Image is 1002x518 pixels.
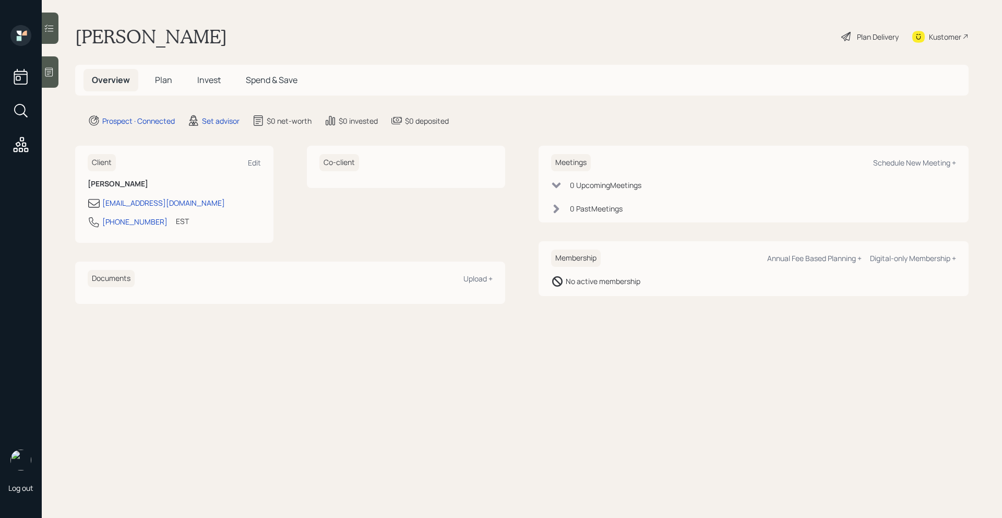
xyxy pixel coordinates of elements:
[929,31,961,42] div: Kustomer
[88,154,116,171] h6: Client
[551,154,591,171] h6: Meetings
[463,274,493,284] div: Upload +
[570,180,641,191] div: 0 Upcoming Meeting s
[176,216,189,227] div: EST
[155,74,172,86] span: Plan
[88,270,135,287] h6: Documents
[870,253,956,263] div: Digital-only Membership +
[10,450,31,470] img: retirable_logo.png
[339,115,378,126] div: $0 invested
[857,31,899,42] div: Plan Delivery
[102,115,175,126] div: Prospect · Connected
[319,154,359,171] h6: Co-client
[102,197,225,208] div: [EMAIL_ADDRESS][DOMAIN_NAME]
[566,276,640,287] div: No active membership
[551,250,601,267] h6: Membership
[8,483,33,493] div: Log out
[75,25,227,48] h1: [PERSON_NAME]
[248,158,261,168] div: Edit
[202,115,240,126] div: Set advisor
[246,74,297,86] span: Spend & Save
[767,253,862,263] div: Annual Fee Based Planning +
[873,158,956,168] div: Schedule New Meeting +
[88,180,261,189] h6: [PERSON_NAME]
[267,115,312,126] div: $0 net-worth
[197,74,221,86] span: Invest
[570,203,623,214] div: 0 Past Meeting s
[405,115,449,126] div: $0 deposited
[102,216,168,227] div: [PHONE_NUMBER]
[92,74,130,86] span: Overview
